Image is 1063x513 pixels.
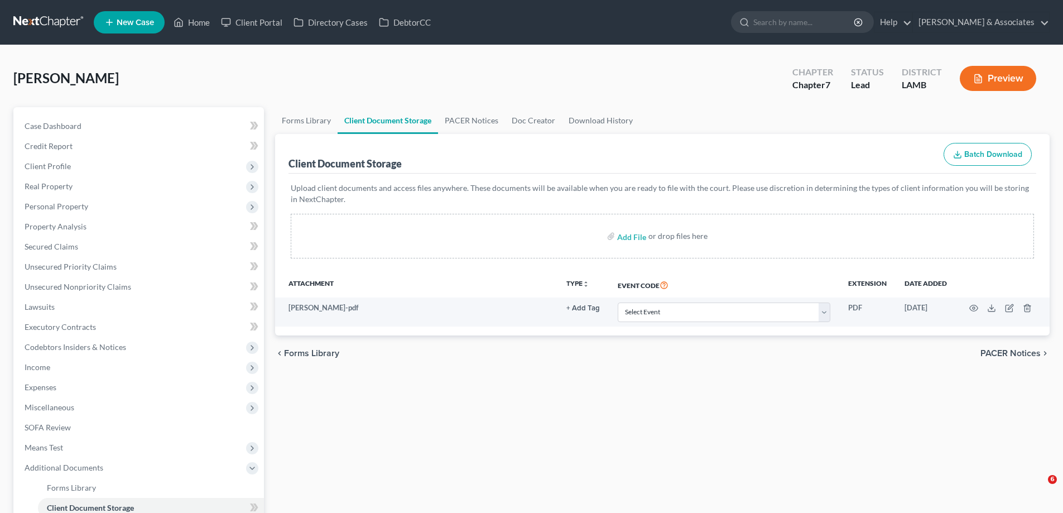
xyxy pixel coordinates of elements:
[874,12,912,32] a: Help
[839,272,896,298] th: Extension
[275,298,557,327] td: [PERSON_NAME]-pdf
[16,136,264,156] a: Credit Report
[896,272,956,298] th: Date added
[851,66,884,79] div: Status
[825,79,830,90] span: 7
[896,298,956,327] td: [DATE]
[117,18,154,27] span: New Case
[609,272,839,298] th: Event Code
[47,483,96,492] span: Forms Library
[566,303,600,313] a: + Add Tag
[16,297,264,317] a: Lawsuits
[275,272,557,298] th: Attachment
[16,277,264,297] a: Unsecured Nonpriority Claims
[944,143,1032,166] button: Batch Download
[168,12,215,32] a: Home
[792,66,833,79] div: Chapter
[373,12,436,32] a: DebtorCC
[25,342,126,352] span: Codebtors Insiders & Notices
[291,183,1034,205] p: Upload client documents and access files anywhere. These documents will be available when you are...
[960,66,1036,91] button: Preview
[25,362,50,372] span: Income
[47,503,134,512] span: Client Document Storage
[13,70,119,86] span: [PERSON_NAME]
[566,305,600,312] button: + Add Tag
[902,66,942,79] div: District
[25,282,131,291] span: Unsecured Nonpriority Claims
[38,478,264,498] a: Forms Library
[25,222,86,231] span: Property Analysis
[648,231,708,242] div: or drop files here
[25,161,71,171] span: Client Profile
[25,443,63,452] span: Means Test
[980,349,1050,358] button: PACER Notices chevron_right
[16,217,264,237] a: Property Analysis
[288,157,402,170] div: Client Document Storage
[25,302,55,311] span: Lawsuits
[284,349,339,358] span: Forms Library
[792,79,833,92] div: Chapter
[980,349,1041,358] span: PACER Notices
[1041,349,1050,358] i: chevron_right
[25,202,88,211] span: Personal Property
[438,107,505,134] a: PACER Notices
[25,402,74,412] span: Miscellaneous
[275,349,339,358] button: chevron_left Forms Library
[25,141,73,151] span: Credit Report
[215,12,288,32] a: Client Portal
[25,242,78,251] span: Secured Claims
[275,107,338,134] a: Forms Library
[1048,475,1057,484] span: 6
[338,107,438,134] a: Client Document Storage
[839,298,896,327] td: PDF
[1025,475,1052,502] iframe: Intercom live chat
[851,79,884,92] div: Lead
[16,317,264,337] a: Executory Contracts
[25,382,56,392] span: Expenses
[275,349,284,358] i: chevron_left
[583,281,589,287] i: unfold_more
[964,150,1022,159] span: Batch Download
[16,116,264,136] a: Case Dashboard
[25,262,117,271] span: Unsecured Priority Claims
[562,107,639,134] a: Download History
[25,181,73,191] span: Real Property
[25,322,96,332] span: Executory Contracts
[16,418,264,438] a: SOFA Review
[25,121,81,131] span: Case Dashboard
[25,423,71,432] span: SOFA Review
[16,257,264,277] a: Unsecured Priority Claims
[288,12,373,32] a: Directory Cases
[753,12,855,32] input: Search by name...
[913,12,1049,32] a: [PERSON_NAME] & Associates
[505,107,562,134] a: Doc Creator
[25,463,103,472] span: Additional Documents
[16,237,264,257] a: Secured Claims
[566,280,589,287] button: TYPEunfold_more
[902,79,942,92] div: LAMB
